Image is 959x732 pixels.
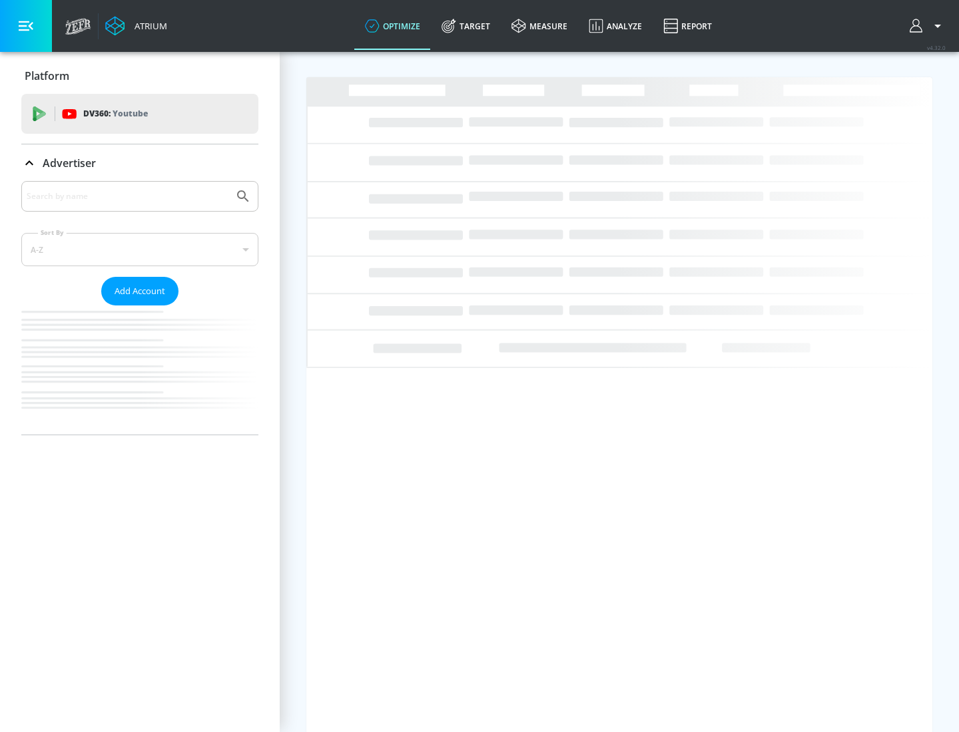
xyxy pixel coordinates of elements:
[25,69,69,83] p: Platform
[21,57,258,94] div: Platform
[21,94,258,134] div: DV360: Youtube
[105,16,167,36] a: Atrium
[113,106,148,120] p: Youtube
[927,44,946,51] span: v 4.32.0
[83,106,148,121] p: DV360:
[501,2,578,50] a: measure
[101,277,178,305] button: Add Account
[38,228,67,237] label: Sort By
[21,305,258,435] nav: list of Advertiser
[43,156,96,170] p: Advertiser
[653,2,723,50] a: Report
[354,2,431,50] a: optimize
[578,2,653,50] a: Analyze
[21,233,258,266] div: A-Z
[27,188,228,205] input: Search by name
[431,2,501,50] a: Target
[21,144,258,182] div: Advertiser
[129,20,167,32] div: Atrium
[21,181,258,435] div: Advertiser
[115,283,165,299] span: Add Account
